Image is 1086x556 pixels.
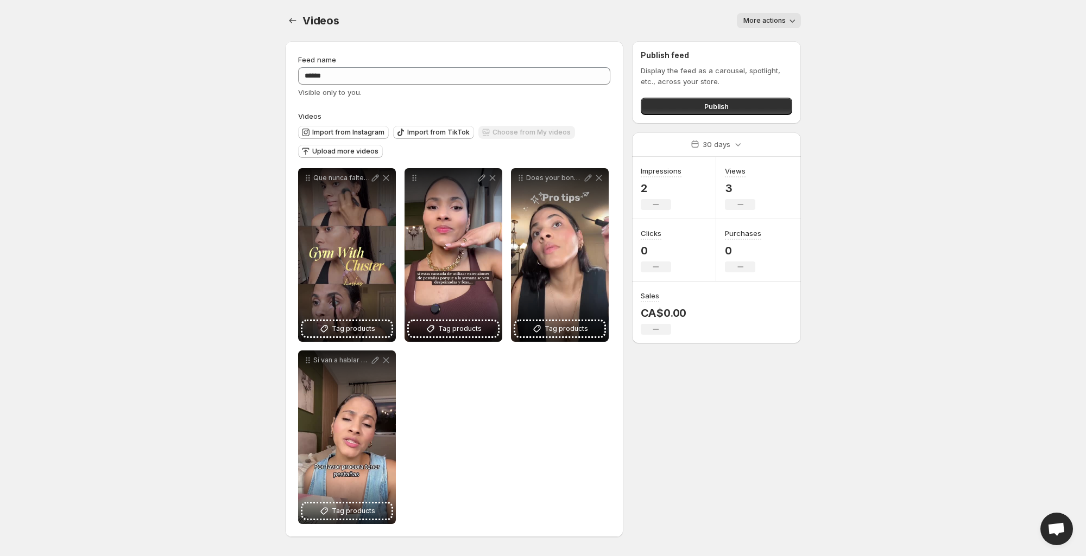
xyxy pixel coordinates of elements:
[393,126,474,139] button: Import from TikTok
[737,13,801,28] button: More actions
[407,128,470,137] span: Import from TikTok
[641,290,659,301] h3: Sales
[298,88,362,97] span: Visible only to you.
[405,168,502,342] div: Tag products
[725,228,761,239] h3: Purchases
[302,321,392,336] button: Tag products
[313,356,370,365] p: Si van a hablar mal de m procuren tener pestaas no quiero andar en boca de ninguna hoja pelada Pe...
[409,321,498,336] button: Tag products
[312,128,384,137] span: Import from Instagram
[545,323,588,334] span: Tag products
[298,168,396,342] div: Que nunca falte tus pestaas cluster para completar tu look del gymTag products
[725,182,755,195] p: 3
[725,165,746,176] h3: Views
[1040,513,1073,545] a: Open chat
[641,306,687,319] p: CA$0.00
[312,147,378,156] span: Upload more videos
[725,244,761,257] p: 0
[641,98,792,115] button: Publish
[641,50,792,61] h2: Publish feed
[641,165,681,176] h3: Impressions
[332,323,375,334] span: Tag products
[438,323,482,334] span: Tag products
[641,182,681,195] p: 2
[641,65,792,87] p: Display the feed as a carousel, spotlight, etc., across your store.
[302,503,392,519] button: Tag products
[298,145,383,158] button: Upload more videos
[743,16,786,25] span: More actions
[302,14,339,27] span: Videos
[515,321,604,336] button: Tag products
[526,174,583,182] p: Does your bond not last or do your lashes fall off super quickly I totally get it and its probabl...
[704,101,729,112] span: Publish
[298,112,321,120] span: Videos
[313,174,370,182] p: Que nunca falte tus pestaas cluster para completar tu look del gym
[298,126,389,139] button: Import from Instagram
[298,55,336,64] span: Feed name
[332,506,375,516] span: Tag products
[298,350,396,524] div: Si van a hablar mal de m procuren tener pestaas no quiero andar en boca de ninguna hoja pelada Pe...
[641,244,671,257] p: 0
[641,228,661,239] h3: Clicks
[511,168,609,342] div: Does your bond not last or do your lashes fall off super quickly I totally get it and its probabl...
[703,139,730,150] p: 30 days
[285,13,300,28] button: Settings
